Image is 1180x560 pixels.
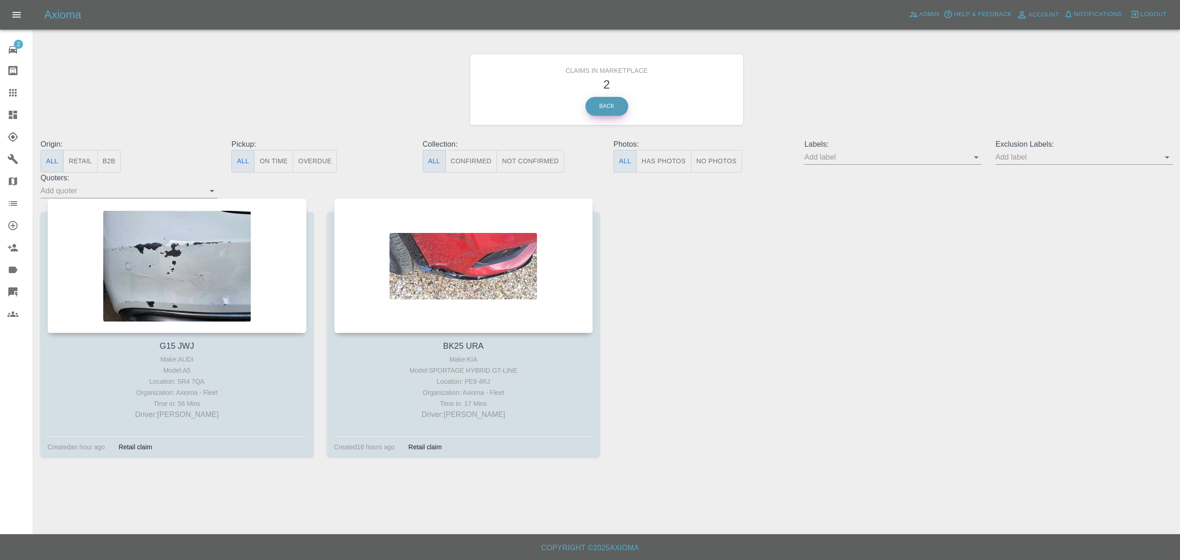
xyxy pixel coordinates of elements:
div: Make: AUDI [50,354,304,365]
button: No Photos [691,150,742,173]
button: All [614,150,637,173]
span: 2 [14,40,23,49]
button: Logout [1128,7,1169,22]
button: On Time [254,150,293,173]
button: B2B [97,150,121,173]
a: BK25 URA [443,341,484,351]
input: Add label [996,150,1159,164]
div: Organization: Axioma - Fleet [50,387,304,398]
input: Add quoter [41,184,204,198]
p: Collection: [423,139,600,150]
span: Admin [919,9,939,20]
div: Model: SPORTAGE HYBRID GT-LINE [336,365,591,376]
a: Back [585,97,628,116]
p: Labels: [804,139,981,150]
div: Created an hour ago [47,441,105,453]
div: Time in: 17 Mins [336,398,591,409]
div: Created 16 hours ago [334,441,395,453]
div: Model: A5 [50,365,304,376]
button: All [41,150,64,173]
input: Add label [804,150,968,164]
a: G15 JWJ [159,341,194,351]
span: Logout [1140,9,1167,20]
p: Quoters: [41,173,218,184]
button: All [231,150,254,173]
span: Notifications [1074,9,1122,20]
button: Open [970,151,983,164]
div: Organization: Axioma - Fleet [336,387,591,398]
h6: Claims in Marketplace [477,61,736,76]
div: Retail claim [401,441,448,453]
button: Open drawer [6,4,28,26]
button: Not Confirmed [496,150,564,173]
h5: Axioma [44,7,81,22]
button: Has Photos [636,150,691,173]
div: Make: KIA [336,354,591,365]
button: Confirmed [445,150,497,173]
p: Origin: [41,139,218,150]
div: Location: SR4 7QA [50,376,304,387]
span: Account [1028,10,1059,20]
p: Driver: [PERSON_NAME] [336,409,591,420]
button: Open [206,185,218,197]
button: Help & Feedback [941,7,1014,22]
button: Open [1161,151,1174,164]
div: Retail claim [112,441,159,453]
button: Overdue [293,150,337,173]
h3: 2 [477,76,736,93]
span: Help & Feedback [954,9,1011,20]
p: Photos: [614,139,791,150]
h6: Copyright © 2025 Axioma [7,542,1173,554]
p: Pickup: [231,139,408,150]
a: Account [1014,7,1062,22]
div: Location: PE9 4RJ [336,376,591,387]
p: Exclusion Labels: [996,139,1173,150]
button: Retail [63,150,97,173]
button: Notifications [1062,7,1124,22]
a: Admin [907,7,942,22]
p: Driver: [PERSON_NAME] [50,409,304,420]
button: All [423,150,446,173]
div: Time in: 56 Mins [50,398,304,409]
